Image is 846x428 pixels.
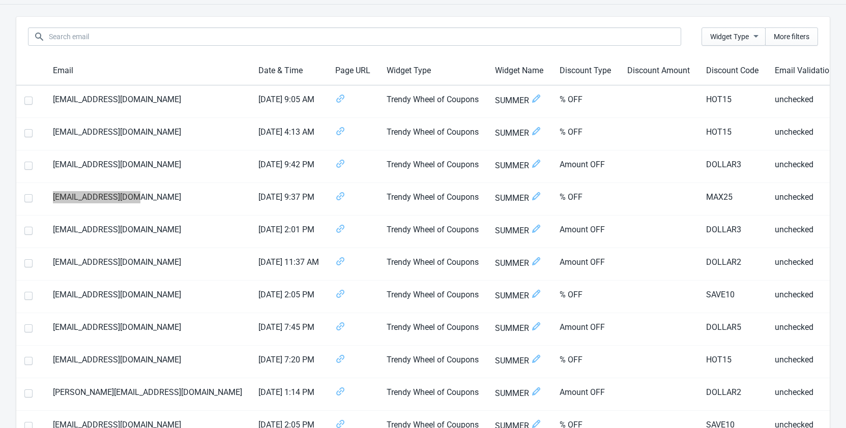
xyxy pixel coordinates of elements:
th: Email [45,56,250,85]
td: Trendy Wheel of Coupons [378,150,487,183]
td: [DATE] 1:14 PM [250,378,327,411]
td: [DATE] 9:37 PM [250,183,327,216]
td: DOLLAR5 [698,313,767,346]
span: SUMMER [495,289,543,302]
td: Trendy Wheel of Coupons [378,183,487,216]
span: SUMMER [495,191,543,205]
td: [EMAIL_ADDRESS][DOMAIN_NAME] [45,183,250,216]
td: [EMAIL_ADDRESS][DOMAIN_NAME] [45,85,250,118]
td: [DATE] 2:05 PM [250,281,327,313]
input: Search email [48,27,681,46]
td: [EMAIL_ADDRESS][DOMAIN_NAME] [45,150,250,183]
button: Widget Type [702,27,766,46]
td: [DATE] 9:42 PM [250,150,327,183]
td: Trendy Wheel of Coupons [378,346,487,378]
span: SUMMER [495,256,543,270]
span: SUMMER [495,94,543,107]
td: % OFF [551,281,619,313]
td: % OFF [551,346,619,378]
span: More filters [774,33,809,41]
td: [DATE] 4:13 AM [250,118,327,150]
td: [EMAIL_ADDRESS][DOMAIN_NAME] [45,281,250,313]
th: Date & Time [250,56,327,85]
td: % OFF [551,118,619,150]
td: HOT15 [698,346,767,378]
td: DOLLAR2 [698,378,767,411]
td: Trendy Wheel of Coupons [378,281,487,313]
span: SUMMER [495,159,543,172]
th: Discount Type [551,56,619,85]
td: [EMAIL_ADDRESS][DOMAIN_NAME] [45,216,250,248]
td: Trendy Wheel of Coupons [378,378,487,411]
td: [EMAIL_ADDRESS][DOMAIN_NAME] [45,118,250,150]
th: Widget Name [487,56,551,85]
td: Trendy Wheel of Coupons [378,216,487,248]
td: HOT15 [698,85,767,118]
td: Trendy Wheel of Coupons [378,85,487,118]
th: Widget Type [378,56,487,85]
span: SUMMER [495,126,543,140]
td: Amount OFF [551,216,619,248]
td: DOLLAR3 [698,216,767,248]
td: [EMAIL_ADDRESS][DOMAIN_NAME] [45,313,250,346]
td: [DATE] 7:20 PM [250,346,327,378]
td: [DATE] 7:45 PM [250,313,327,346]
td: HOT15 [698,118,767,150]
td: [DATE] 11:37 AM [250,248,327,281]
td: Trendy Wheel of Coupons [378,248,487,281]
td: [DATE] 9:05 AM [250,85,327,118]
span: SUMMER [495,354,543,368]
th: Discount Amount [619,56,698,85]
span: SUMMER [495,386,543,400]
button: More filters [765,27,818,46]
td: Amount OFF [551,150,619,183]
td: Trendy Wheel of Coupons [378,313,487,346]
th: Discount Code [698,56,767,85]
span: SUMMER [495,321,543,335]
td: DOLLAR3 [698,150,767,183]
td: Trendy Wheel of Coupons [378,118,487,150]
span: SUMMER [495,224,543,237]
td: % OFF [551,85,619,118]
td: Amount OFF [551,248,619,281]
td: Amount OFF [551,378,619,411]
td: % OFF [551,183,619,216]
span: Widget Type [710,33,749,41]
td: [PERSON_NAME][EMAIL_ADDRESS][DOMAIN_NAME] [45,378,250,411]
td: SAVE10 [698,281,767,313]
th: Page URL [327,56,378,85]
td: DOLLAR2 [698,248,767,281]
td: [DATE] 2:01 PM [250,216,327,248]
td: Amount OFF [551,313,619,346]
td: MAX25 [698,183,767,216]
td: [EMAIL_ADDRESS][DOMAIN_NAME] [45,248,250,281]
td: [EMAIL_ADDRESS][DOMAIN_NAME] [45,346,250,378]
